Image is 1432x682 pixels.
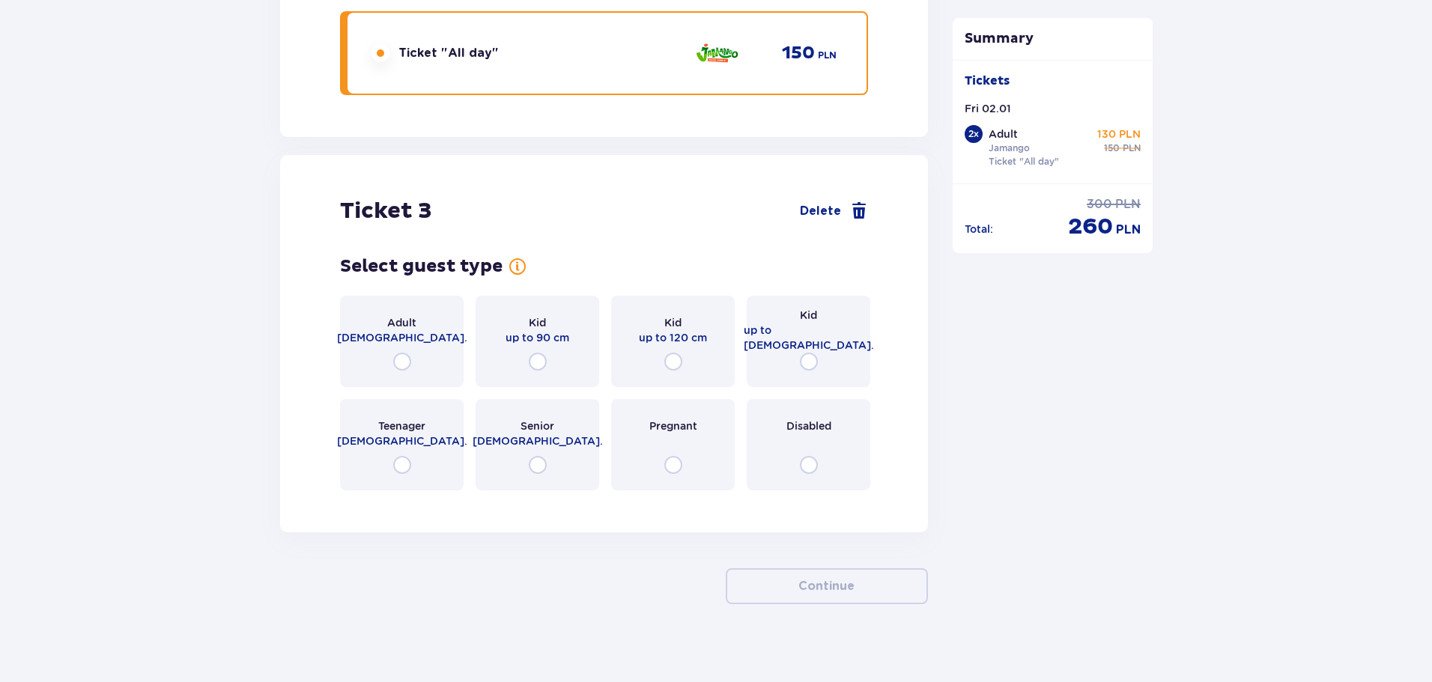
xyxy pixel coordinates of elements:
[965,101,1011,116] p: Fri 02.01
[1087,196,1112,213] span: 300
[378,418,425,433] span: Teenager
[800,308,817,323] span: Kid
[337,330,467,345] span: [DEMOGRAPHIC_DATA].
[695,37,739,69] img: Jamango
[798,578,855,594] p: Continue
[506,330,569,345] span: up to 90 cm
[340,255,503,278] h3: Select guest type
[387,315,416,330] span: Adult
[786,418,831,433] span: Disabled
[529,315,546,330] span: Kid
[649,418,697,433] span: Pregnant
[800,203,841,219] span: Delete
[664,315,682,330] span: Kid
[965,125,983,143] div: 2 x
[818,49,837,62] span: PLN
[521,418,554,433] span: Senior
[726,568,928,604] button: Continue
[1115,196,1141,213] span: PLN
[989,155,1059,168] p: Ticket "All day"
[989,141,1030,155] p: Jamango
[1097,127,1141,141] p: 130 PLN
[744,323,874,353] span: up to [DEMOGRAPHIC_DATA].
[1068,213,1113,241] span: 260
[800,202,868,220] a: Delete
[473,433,603,448] span: [DEMOGRAPHIC_DATA].
[965,73,1010,89] p: Tickets
[1104,141,1120,155] span: 150
[398,45,499,61] span: Ticket "All day"
[639,330,707,345] span: up to 120 cm
[965,222,993,237] p: Total :
[1116,222,1141,238] span: PLN
[782,42,815,64] span: 150
[1123,141,1141,155] span: PLN
[337,433,467,448] span: [DEMOGRAPHIC_DATA].
[953,30,1153,48] p: Summary
[989,127,1018,141] p: Adult
[340,197,432,225] h2: Ticket 3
